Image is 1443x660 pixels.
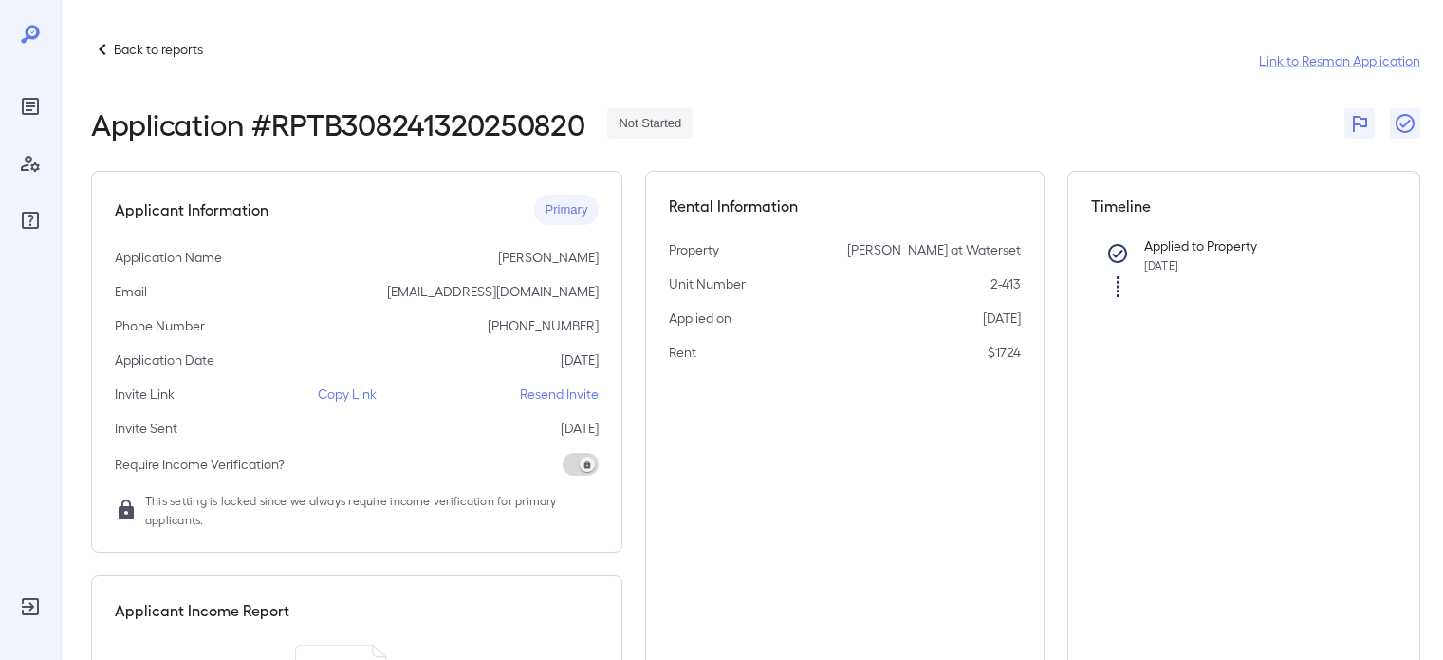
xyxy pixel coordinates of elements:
[1144,236,1366,255] p: Applied to Property
[1144,258,1178,272] span: [DATE]
[488,316,599,335] p: [PHONE_NUMBER]
[114,40,203,59] p: Back to reports
[669,240,719,259] p: Property
[115,419,177,438] p: Invite Sent
[15,592,46,622] div: Log Out
[847,240,1021,259] p: [PERSON_NAME] at Waterset
[115,248,222,267] p: Application Name
[387,282,599,301] p: [EMAIL_ADDRESS][DOMAIN_NAME]
[15,148,46,179] div: Manage Users
[1344,108,1375,139] button: Flag Report
[983,309,1021,328] p: [DATE]
[1259,51,1420,70] a: Link to Resman Application
[669,343,696,362] p: Rent
[115,198,268,221] h5: Applicant Information
[115,316,205,335] p: Phone Number
[15,205,46,236] div: FAQ
[318,385,377,404] p: Copy Link
[534,201,600,219] span: Primary
[561,419,599,438] p: [DATE]
[115,455,285,474] p: Require Income Verification?
[145,491,599,529] span: This setting is locked since we always require income verification for primary applicants.
[1390,108,1420,139] button: Close Report
[115,350,214,369] p: Application Date
[990,274,1021,293] p: 2-413
[15,91,46,122] div: Reports
[669,309,731,328] p: Applied on
[498,248,599,267] p: [PERSON_NAME]
[1091,195,1397,217] h5: Timeline
[115,385,175,404] p: Invite Link
[988,343,1021,362] p: $1724
[607,115,693,133] span: Not Started
[91,106,584,141] h2: Application # RPTB308241320250820
[561,350,599,369] p: [DATE]
[520,385,599,404] p: Resend Invite
[115,599,289,622] h5: Applicant Income Report
[669,195,1020,217] h5: Rental Information
[669,274,746,293] p: Unit Number
[115,282,147,301] p: Email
